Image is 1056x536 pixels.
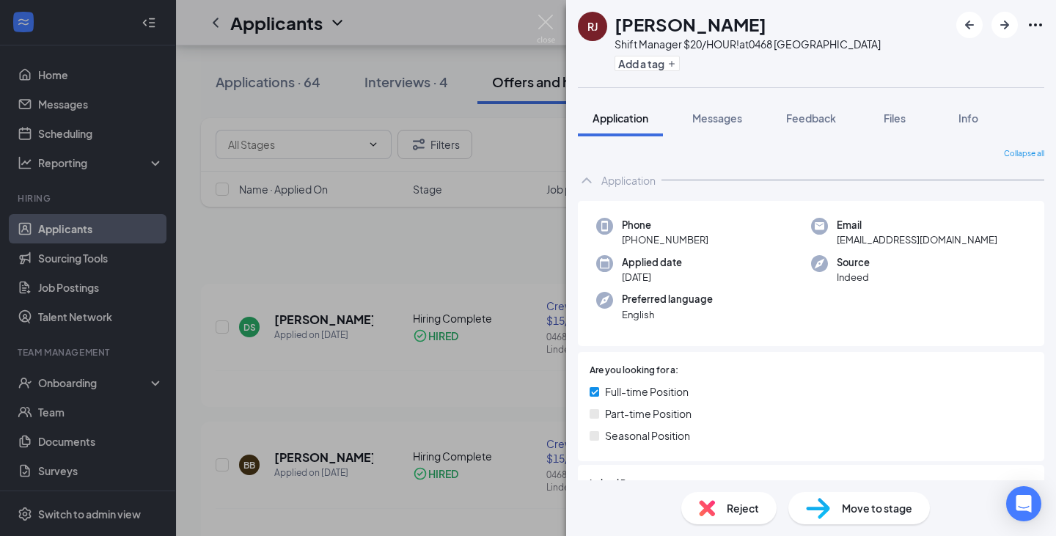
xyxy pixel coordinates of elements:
[590,477,654,491] span: Indeed Resume
[1006,486,1041,521] div: Open Intercom Messenger
[837,232,997,247] span: [EMAIL_ADDRESS][DOMAIN_NAME]
[837,270,870,284] span: Indeed
[622,232,708,247] span: [PHONE_NUMBER]
[991,12,1018,38] button: ArrowRight
[622,307,713,322] span: English
[605,405,692,422] span: Part-time Position
[601,173,656,188] div: Application
[605,383,689,400] span: Full-time Position
[615,37,881,51] div: Shift Manager $20/HOUR! at 0468 [GEOGRAPHIC_DATA]
[956,12,983,38] button: ArrowLeftNew
[1004,148,1044,160] span: Collapse all
[996,16,1013,34] svg: ArrowRight
[622,270,682,284] span: [DATE]
[590,364,678,378] span: Are you looking for a:
[786,111,836,125] span: Feedback
[842,500,912,516] span: Move to stage
[667,59,676,68] svg: Plus
[958,111,978,125] span: Info
[1027,16,1044,34] svg: Ellipses
[727,500,759,516] span: Reject
[884,111,906,125] span: Files
[593,111,648,125] span: Application
[622,255,682,270] span: Applied date
[615,56,680,71] button: PlusAdd a tag
[837,255,870,270] span: Source
[578,172,595,189] svg: ChevronUp
[605,427,690,444] span: Seasonal Position
[615,12,766,37] h1: [PERSON_NAME]
[587,19,598,34] div: RJ
[622,292,713,306] span: Preferred language
[961,16,978,34] svg: ArrowLeftNew
[837,218,997,232] span: Email
[622,218,708,232] span: Phone
[692,111,742,125] span: Messages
